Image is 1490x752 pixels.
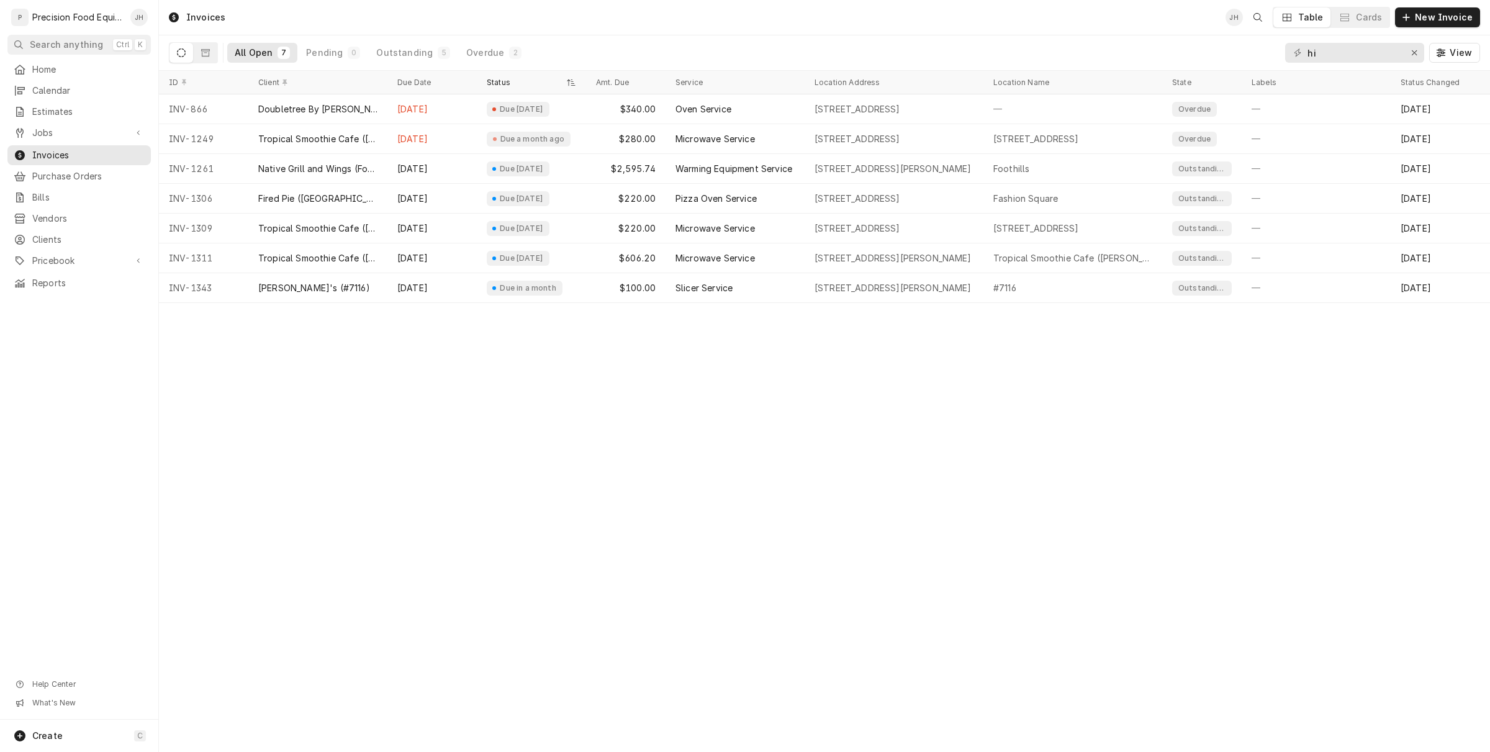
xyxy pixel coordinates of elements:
div: Outstanding [1177,164,1227,174]
button: New Invoice [1395,7,1480,27]
a: Go to Pricebook [7,251,151,271]
div: Outstanding [1177,194,1227,204]
div: Client [258,78,375,88]
div: INV-1261 [159,154,248,184]
span: Create [32,730,63,741]
div: [STREET_ADDRESS][PERSON_NAME] [815,252,972,265]
div: 5 [440,48,448,58]
div: [STREET_ADDRESS] [815,133,900,145]
div: [PERSON_NAME]'s (#7116) [258,282,370,294]
div: [DATE] [387,154,477,184]
span: Calendar [32,84,145,97]
div: Outstanding [1177,283,1227,293]
div: Microwave Service [675,252,755,265]
div: — [1242,124,1391,154]
div: Service [675,78,792,88]
div: Due [DATE] [499,194,544,204]
div: Due [DATE] [499,164,544,174]
div: INV-1343 [159,273,248,303]
div: Tropical Smoothie Cafe ([PERSON_NAME]) [993,252,1152,265]
div: Foothills [993,163,1029,175]
button: Erase input [1404,43,1424,63]
span: Vendors [32,212,145,225]
div: — [1242,184,1391,214]
div: — [1242,154,1391,184]
div: Microwave Service [675,133,755,145]
div: Pending [306,47,343,59]
div: — [1242,243,1391,273]
a: Go to What's New [7,694,151,712]
div: INV-866 [159,94,248,124]
span: Bills [32,191,145,204]
span: Jobs [32,127,126,139]
div: Oven Service [675,103,731,116]
button: View [1429,43,1480,63]
div: #7116 [993,282,1016,294]
div: Fashion Square [993,193,1058,205]
div: [STREET_ADDRESS][PERSON_NAME] [815,282,972,294]
a: Clients [7,230,151,250]
div: JH [1226,9,1243,26]
div: Doubletree By [PERSON_NAME] [258,103,377,116]
div: — [1242,94,1391,124]
span: Clients [32,233,145,246]
div: [DATE] [387,243,477,273]
span: Invoices [32,149,145,161]
div: — [1242,273,1391,303]
div: 2 [512,48,519,58]
div: Status Changed [1401,78,1480,88]
div: — [983,94,1162,124]
div: [STREET_ADDRESS] [815,222,900,235]
div: Warming Equipment Service [675,163,792,175]
a: Invoices [7,145,151,165]
a: Purchase Orders [7,166,151,186]
div: [DATE] [387,184,477,214]
span: What's New [32,698,143,708]
div: Amt. Due [596,78,653,88]
div: $606.20 [586,243,666,273]
span: New Invoice [1412,11,1475,24]
div: [DATE] [387,124,477,154]
div: Due Date [397,78,464,88]
a: Go to Help Center [7,676,151,693]
div: All Open [235,47,273,59]
div: Tropical Smoothie Cafe ([PERSON_NAME]) [258,252,377,265]
div: INV-1311 [159,243,248,273]
a: Home [7,60,151,79]
span: Home [32,63,145,76]
div: [STREET_ADDRESS][PERSON_NAME] [815,163,972,175]
div: Jason Hertel's Avatar [1226,9,1243,26]
div: [DATE] [387,273,477,303]
span: View [1447,47,1474,59]
div: Outstanding [376,47,433,59]
div: [DATE] [1391,243,1490,273]
div: $340.00 [586,94,666,124]
div: [DATE] [1391,94,1490,124]
div: 0 [350,48,358,58]
input: Keyword search [1307,43,1401,63]
div: INV-1249 [159,124,248,154]
span: Ctrl [116,40,129,50]
div: [DATE] [1391,124,1490,154]
span: Purchase Orders [32,170,145,183]
div: [DATE] [1391,184,1490,214]
span: Pricebook [32,255,126,267]
div: Labels [1252,78,1381,88]
div: State [1172,78,1232,88]
span: Estimates [32,106,145,118]
div: INV-1306 [159,184,248,214]
div: [DATE] [387,94,477,124]
div: Due [DATE] [499,224,544,233]
div: [DATE] [1391,154,1490,184]
span: C [137,731,143,741]
div: Table [1298,11,1324,24]
div: [STREET_ADDRESS] [993,222,1079,235]
div: 7 [280,48,287,58]
div: INV-1309 [159,214,248,243]
div: JH [130,9,148,26]
div: Location Name [993,78,1150,88]
div: Due [DATE] [499,253,544,263]
div: Tropical Smoothie Cafe ([PERSON_NAME]) New [258,133,377,145]
button: Search anythingCtrlK [7,35,151,55]
div: $280.00 [586,124,666,154]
